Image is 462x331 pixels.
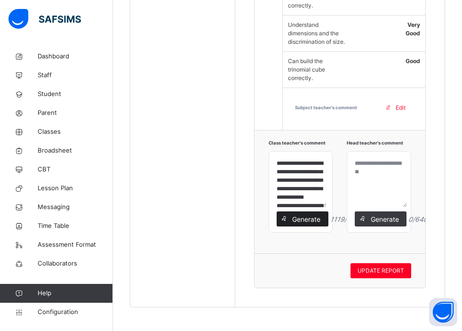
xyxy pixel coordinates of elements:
span: Configuration [38,307,112,317]
span: Dashboard [38,52,113,61]
span: Collaborators [38,259,113,268]
button: Open asap [429,298,457,326]
span: Lesson Plan [38,184,113,193]
img: safsims [8,9,81,29]
span: Generate [370,214,399,224]
button: 1119/640 [328,214,359,224]
span: Broadsheet [38,146,113,155]
span: Head teacher's comment [347,140,411,146]
span: Messaging [38,202,113,212]
strong: Very Good [406,21,420,37]
span: Class teacher's comment [269,140,333,146]
span: Classes [38,127,113,137]
span: Assessment Format [38,240,113,250]
span: Edit [396,104,406,112]
div: Can build the trinomial cube correctly. [283,52,351,87]
span: Staff [38,71,113,80]
i: 1119 / 640 [330,214,359,224]
span: Subject teacher's comment [295,105,357,111]
button: 0/640 [406,214,428,224]
span: Student [38,89,113,99]
div: Understand dimensions and the discrimination of size. [283,16,351,51]
strong: Good [406,57,420,65]
span: Generate [292,214,321,224]
span: Help [38,289,112,298]
span: UPDATE REPORT [358,266,404,275]
i: 0 / 640 [408,214,428,224]
span: Parent [38,108,113,118]
span: CBT [38,165,113,174]
span: Time Table [38,221,113,231]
